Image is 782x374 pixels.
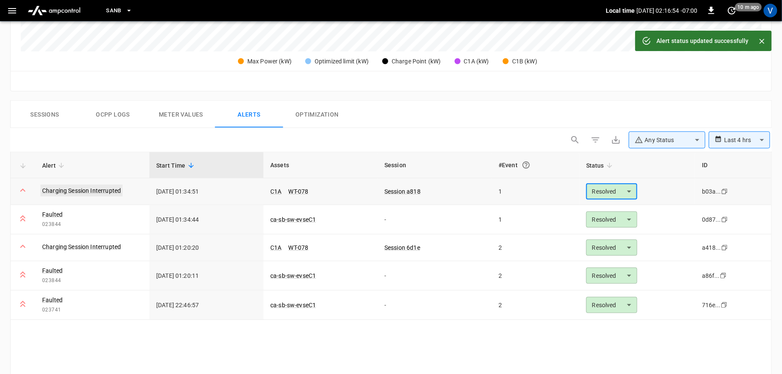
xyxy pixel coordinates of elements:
[264,152,378,178] th: Assets
[721,243,729,252] div: copy
[695,152,771,178] th: ID
[721,187,729,196] div: copy
[720,300,729,310] div: copy
[40,185,123,197] a: Charging Session Interrupted
[149,261,264,291] td: [DATE] 01:20:11
[247,57,292,66] div: Max Power (kW)
[42,243,121,251] a: Charging Session Interrupted
[283,101,351,128] button: Optimization
[586,297,637,313] div: Resolved
[702,271,720,280] div: a86f...
[270,188,281,195] a: C1A
[586,268,637,284] div: Resolved
[635,136,692,145] div: Any Status
[721,215,729,224] div: copy
[735,3,762,11] span: 10 m ago
[498,157,573,173] div: #Event
[270,216,316,223] a: ca-sb-sw-evseC1
[724,132,770,148] div: Last 4 hrs
[384,188,421,195] a: Session a818
[764,4,777,17] div: profile-icon
[149,234,264,261] td: [DATE] 01:20:20
[702,215,721,224] div: 0d87...
[586,183,637,200] div: Resolved
[315,57,369,66] div: Optimized limit (kW)
[42,210,63,219] a: Faulted
[106,6,121,16] span: SanB
[492,205,579,234] td: 1
[378,152,492,178] th: Session
[586,160,615,171] span: Status
[378,205,492,234] td: -
[492,178,579,205] td: 1
[24,3,84,19] img: ampcontrol.io logo
[606,6,635,15] p: Local time
[702,301,721,309] div: 716e...
[42,296,63,304] a: Faulted
[492,261,579,291] td: 2
[637,6,698,15] p: [DATE] 02:16:54 -07:00
[147,101,215,128] button: Meter Values
[464,57,489,66] div: C1A (kW)
[586,211,637,228] div: Resolved
[156,160,197,171] span: Start Time
[656,33,749,49] div: Alert status updated successfully
[702,187,721,196] div: b03a...
[42,277,143,285] span: 023844
[289,188,309,195] a: WT-078
[492,234,579,261] td: 2
[215,101,283,128] button: Alerts
[79,101,147,128] button: Ocpp logs
[384,244,420,251] a: Session 6d1e
[270,302,316,308] a: ca-sb-sw-evseC1
[378,291,492,320] td: -
[702,243,721,252] div: a418...
[586,240,637,256] div: Resolved
[512,57,537,66] div: C1B (kW)
[149,291,264,320] td: [DATE] 22:46:57
[42,306,143,314] span: 023741
[42,266,63,275] a: Faulted
[518,157,534,173] button: An event is a single occurrence of an issue. An alert groups related events for the same asset, m...
[725,4,739,17] button: set refresh interval
[42,160,67,171] span: Alert
[149,205,264,234] td: [DATE] 01:34:44
[149,178,264,205] td: [DATE] 01:34:51
[289,244,309,251] a: WT-078
[719,271,728,280] div: copy
[756,35,768,48] button: Close
[270,272,316,279] a: ca-sb-sw-evseC1
[42,220,143,229] span: 023844
[492,291,579,320] td: 2
[392,57,441,66] div: Charge Point (kW)
[11,101,79,128] button: Sessions
[270,244,281,251] a: C1A
[378,261,492,291] td: -
[103,3,136,19] button: SanB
